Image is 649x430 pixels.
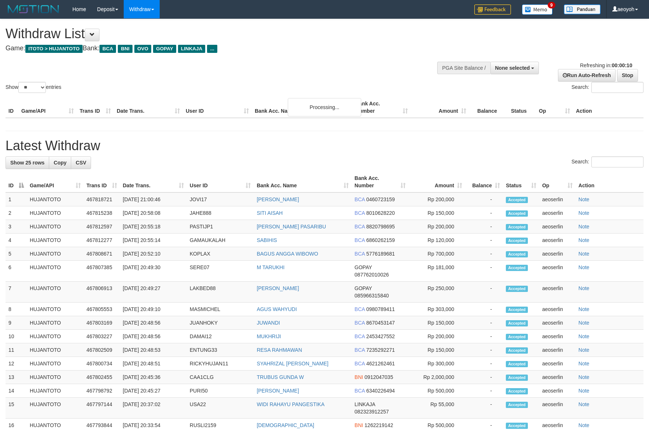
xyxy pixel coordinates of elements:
span: Copy [54,160,66,166]
td: 6 [6,261,27,282]
span: 9 [548,2,555,8]
td: Rp 300,000 [409,357,465,371]
td: HUJANTOTO [27,234,84,247]
h1: Withdraw List [6,26,425,41]
span: GOPAY [153,45,176,53]
td: aeoserlin [539,220,576,234]
a: Note [579,264,590,270]
td: 467803227 [84,330,120,343]
td: Rp 181,000 [409,261,465,282]
td: aeoserlin [539,384,576,398]
th: Op [536,97,573,118]
td: 467797144 [84,398,120,419]
td: - [465,206,503,220]
select: Showentries [18,82,46,93]
a: Stop [617,69,638,82]
span: Copy 6860262159 to clipboard [366,237,395,243]
td: HUJANTOTO [27,206,84,220]
td: aeoserlin [539,330,576,343]
td: - [465,282,503,303]
span: Accepted [506,197,528,203]
td: 467815238 [84,206,120,220]
h1: Latest Withdraw [6,138,643,153]
td: 467812277 [84,234,120,247]
td: - [465,303,503,316]
td: 467800734 [84,357,120,371]
input: Search: [591,82,643,93]
span: Copy 4621262461 to clipboard [366,361,395,366]
a: TRUBUS GUNDA W [257,374,304,380]
h4: Game: Bank: [6,45,425,52]
span: Copy 0912047035 to clipboard [365,374,393,380]
td: Rp 2,000,000 [409,371,465,384]
span: Copy 7235292271 to clipboard [366,347,395,353]
th: Balance [469,97,508,118]
span: Copy 2453427552 to clipboard [366,333,395,339]
th: Bank Acc. Number: activate to sort column ascending [352,171,409,192]
th: ID: activate to sort column descending [6,171,27,192]
td: KOPLAX [187,247,254,261]
label: Search: [572,82,643,93]
td: - [465,247,503,261]
a: Note [579,347,590,353]
td: Rp 303,000 [409,303,465,316]
th: Op: activate to sort column ascending [539,171,576,192]
span: None selected [495,65,530,71]
td: [DATE] 20:45:27 [120,384,187,398]
span: Accepted [506,307,528,313]
th: Status [508,97,536,118]
th: User ID: activate to sort column ascending [187,171,254,192]
a: [PERSON_NAME] [257,196,299,202]
th: Trans ID: activate to sort column ascending [84,171,120,192]
span: Accepted [506,402,528,408]
td: 5 [6,247,27,261]
a: Note [579,210,590,216]
td: - [465,357,503,371]
th: Amount [411,97,469,118]
td: 7 [6,282,27,303]
td: DAMAI12 [187,330,254,343]
td: - [465,330,503,343]
span: Accepted [506,251,528,257]
td: 1 [6,192,27,206]
td: 12 [6,357,27,371]
th: User ID [183,97,252,118]
span: Accepted [506,238,528,244]
label: Show entries [6,82,61,93]
a: AGUS WAHYUDI [257,306,297,312]
td: - [465,220,503,234]
th: Bank Acc. Name [252,97,352,118]
a: SITI AISAH [257,210,283,216]
td: aeoserlin [539,261,576,282]
a: [PERSON_NAME] PASARIBU [257,224,326,230]
td: [DATE] 20:48:53 [120,343,187,357]
span: Copy 082323912257 to clipboard [355,409,389,415]
td: [DATE] 20:48:56 [120,316,187,330]
img: Feedback.jpg [474,4,511,15]
td: Rp 150,000 [409,316,465,330]
a: Note [579,401,590,407]
td: aeoserlin [539,357,576,371]
td: - [465,384,503,398]
td: 9 [6,316,27,330]
label: Search: [572,156,643,167]
td: [DATE] 20:55:14 [120,234,187,247]
th: Bank Acc. Name: activate to sort column ascending [254,171,351,192]
a: Note [579,306,590,312]
td: HUJANTOTO [27,220,84,234]
span: BCA [355,237,365,243]
span: BCA [355,333,365,339]
td: 467798792 [84,384,120,398]
td: 13 [6,371,27,384]
a: Note [579,320,590,326]
td: 467818721 [84,192,120,206]
td: - [465,398,503,419]
span: LINKAJA [355,401,375,407]
span: Copy 8010628220 to clipboard [366,210,395,216]
td: 11 [6,343,27,357]
span: Copy 6340226494 to clipboard [366,388,395,394]
td: aeoserlin [539,343,576,357]
a: [PERSON_NAME] [257,285,299,291]
th: Status: activate to sort column ascending [503,171,539,192]
td: HUJANTOTO [27,192,84,206]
